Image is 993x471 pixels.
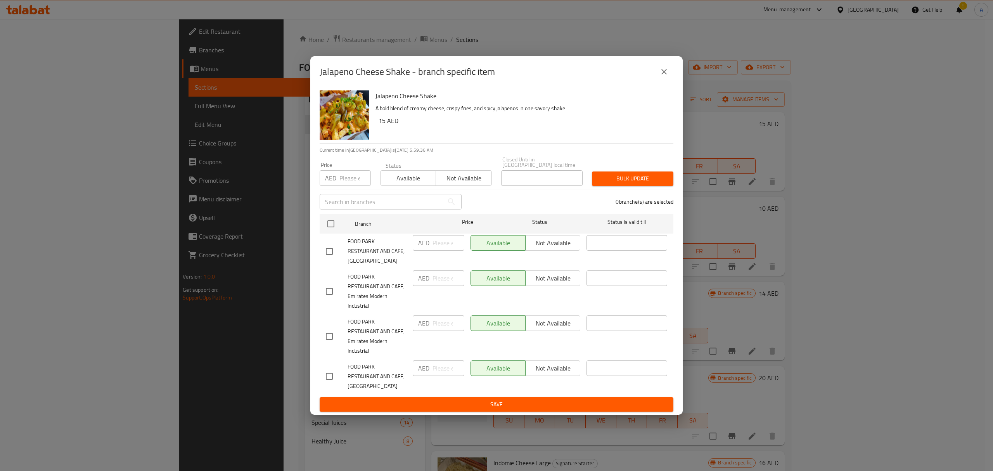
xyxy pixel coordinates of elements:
[616,198,673,206] p: 0 branche(s) are selected
[418,274,429,283] p: AED
[339,170,371,186] input: Please enter price
[432,235,464,251] input: Please enter price
[379,115,667,126] h6: 15 AED
[320,90,369,140] img: Jalapeno Cheese Shake
[355,219,436,229] span: Branch
[592,171,673,186] button: Bulk update
[418,319,429,328] p: AED
[320,147,673,154] p: Current time in [GEOGRAPHIC_DATA] is [DATE] 5:59:36 AM
[432,360,464,376] input: Please enter price
[418,238,429,248] p: AED
[348,362,407,391] span: FOOD PARK RESTAURANT AND CAFE, [GEOGRAPHIC_DATA]
[586,217,667,227] span: Status is valid till
[320,194,444,210] input: Search in branches
[655,62,673,81] button: close
[384,173,433,184] span: Available
[326,400,667,409] span: Save
[436,170,491,186] button: Not available
[418,364,429,373] p: AED
[439,173,488,184] span: Not available
[500,217,580,227] span: Status
[320,66,495,78] h2: Jalapeno Cheese Shake - branch specific item
[432,315,464,331] input: Please enter price
[375,90,667,101] h6: Jalapeno Cheese Shake
[375,104,667,113] p: A bold blend of creamy cheese, crispy fries, and spicy jalapenos in one savory shake
[442,217,493,227] span: Price
[598,174,667,184] span: Bulk update
[380,170,436,186] button: Available
[348,272,407,311] span: FOOD PARK RESTAURANT AND CAFE, Emirates Modern Industrial
[320,397,673,412] button: Save
[432,270,464,286] input: Please enter price
[325,173,336,183] p: AED
[348,317,407,356] span: FOOD PARK RESTAURANT AND CAFE, Emirates Modern Industrial
[348,237,407,266] span: FOOD PARK RESTAURANT AND CAFE, [GEOGRAPHIC_DATA]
